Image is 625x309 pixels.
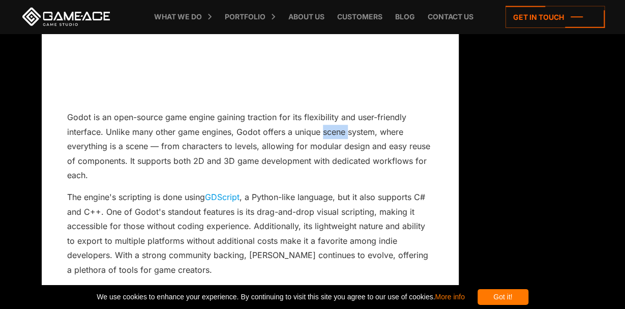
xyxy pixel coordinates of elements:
[505,6,605,28] a: Get in touch
[205,192,240,203] a: GDScript
[478,289,528,305] div: Got it!
[97,289,464,305] span: We use cookies to enhance your experience. By continuing to visit this site you agree to our use ...
[435,293,464,301] a: More info
[67,110,433,183] p: Godot is an open-source game engine gaining traction for its flexibility and user-friendly interf...
[67,190,433,277] p: The engine's scripting is done using , a Python-like language, but it also supports C# and C++. O...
